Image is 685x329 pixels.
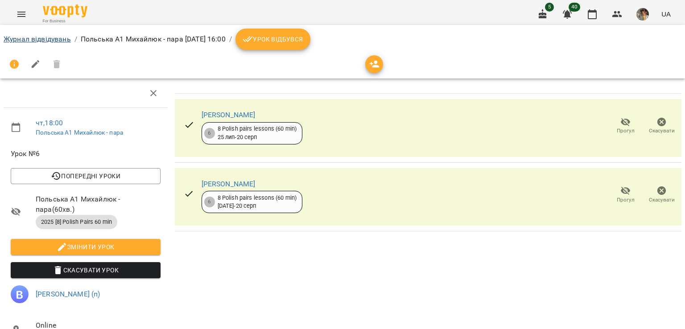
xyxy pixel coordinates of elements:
button: Скасувати [644,182,680,207]
a: [PERSON_NAME] [202,111,256,119]
img: 084cbd57bb1921baabc4626302ca7563.jfif [636,8,649,21]
img: Voopty Logo [43,4,87,17]
a: [PERSON_NAME] [202,180,256,188]
span: Прогул [617,127,635,135]
span: UA [661,9,671,19]
span: 2025 [8] Polish Pairs 60 min [36,218,117,226]
div: 6 [204,197,215,207]
span: For Business [43,18,87,24]
a: чт , 18:00 [36,119,63,127]
span: Змінити урок [18,242,153,252]
a: Польська А1 Михайлюк - пара [36,129,123,136]
span: 40 [569,3,580,12]
button: Скасувати [644,114,680,139]
button: Прогул [607,182,644,207]
span: Урок №6 [11,148,161,159]
a: [PERSON_NAME] (п) [36,290,100,298]
button: Menu [11,4,32,25]
li: / [229,34,232,45]
li: / [74,34,77,45]
span: Польська А1 Михайлюк - пара ( 60 хв. ) [36,194,161,215]
span: Скасувати [649,196,675,204]
button: Змінити урок [11,239,161,255]
span: Урок відбувся [243,34,303,45]
span: Скасувати [649,127,675,135]
a: Журнал відвідувань [4,35,71,43]
div: 8 Polish pairs lessons (60 min) [DATE] - 20 серп [218,194,297,210]
span: Попередні уроки [18,171,153,181]
button: Прогул [607,114,644,139]
button: UA [658,6,674,22]
div: 8 Polish pairs lessons (60 min) 25 лип - 20 серп [218,125,297,141]
span: Прогул [617,196,635,204]
button: Скасувати Урок [11,262,161,278]
button: Попередні уроки [11,168,161,184]
span: 5 [545,3,554,12]
img: 9c73f5ad7d785d62b5b327f8216d5fc4.jpg [11,285,29,303]
div: 6 [204,128,215,139]
span: Скасувати Урок [18,265,153,276]
button: Урок відбувся [235,29,310,50]
nav: breadcrumb [4,29,681,50]
p: Польська А1 Михайлюк - пара [DATE] 16:00 [81,34,226,45]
